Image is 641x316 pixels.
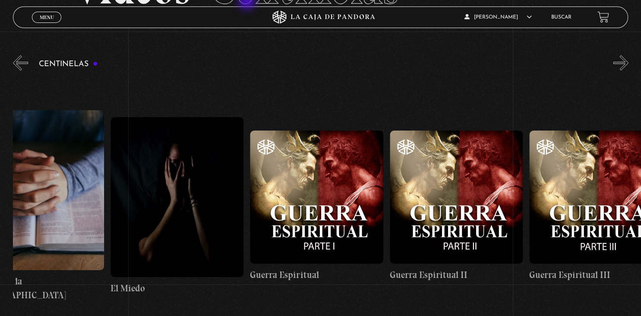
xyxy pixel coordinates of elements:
h3: Centinelas [39,60,98,68]
h4: Guerra Espiritual II [390,268,523,282]
a: View your shopping cart [597,11,609,23]
span: Cerrar [37,22,57,28]
span: [PERSON_NAME] [464,15,532,20]
h4: El Miedo [111,281,243,295]
h4: Guerra Espiritual [250,268,383,282]
button: Previous [13,55,28,70]
span: Menu [40,15,54,20]
button: Next [613,55,628,70]
a: Buscar [551,15,572,20]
